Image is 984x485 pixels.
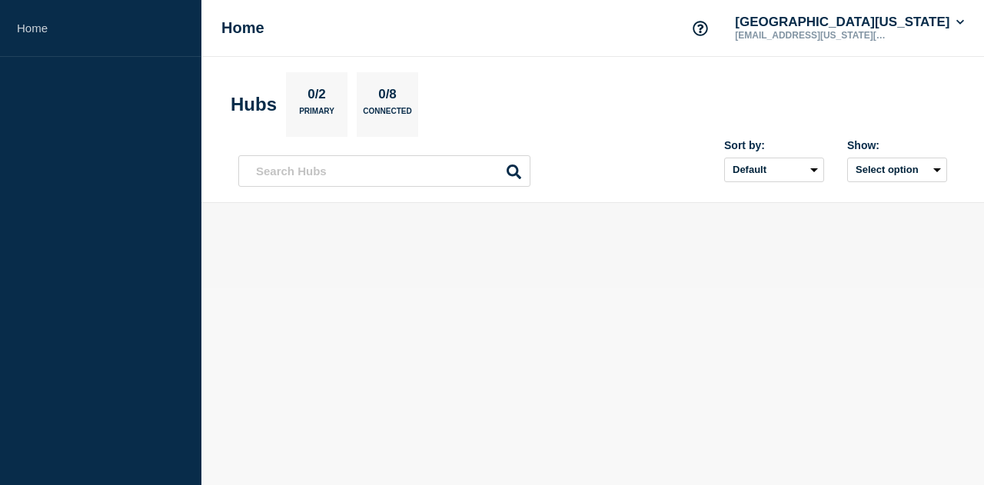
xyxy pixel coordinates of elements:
[684,12,716,45] button: Support
[724,139,824,151] div: Sort by:
[724,158,824,182] select: Sort by
[299,107,334,123] p: Primary
[847,158,947,182] button: Select option
[221,19,264,37] h1: Home
[732,15,967,30] button: [GEOGRAPHIC_DATA][US_STATE]
[302,87,332,107] p: 0/2
[373,87,403,107] p: 0/8
[732,30,892,41] p: [EMAIL_ADDRESS][US_STATE][DOMAIN_NAME]
[847,139,947,151] div: Show:
[238,155,530,187] input: Search Hubs
[231,94,277,115] h2: Hubs
[363,107,411,123] p: Connected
